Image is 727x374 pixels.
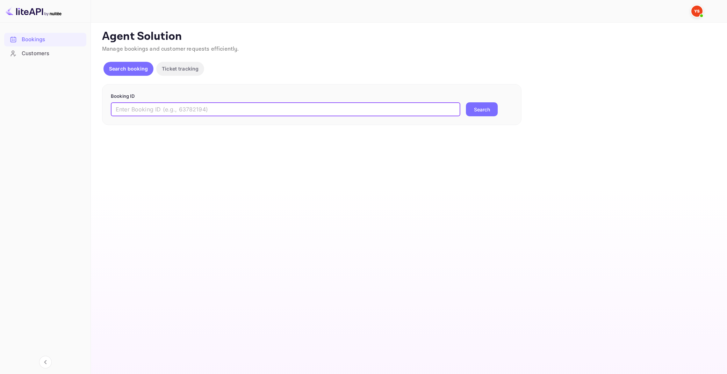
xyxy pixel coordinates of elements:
p: Agent Solution [102,30,714,44]
input: Enter Booking ID (e.g., 63782194) [111,102,460,116]
p: Booking ID [111,93,513,100]
img: Yandex Support [691,6,703,17]
img: LiteAPI logo [6,6,62,17]
div: Customers [22,50,83,58]
div: Bookings [4,33,86,46]
p: Ticket tracking [162,65,199,72]
div: Bookings [22,36,83,44]
a: Customers [4,47,86,60]
p: Search booking [109,65,148,72]
span: Manage bookings and customer requests efficiently. [102,45,239,53]
a: Bookings [4,33,86,46]
button: Search [466,102,498,116]
button: Collapse navigation [39,356,52,368]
